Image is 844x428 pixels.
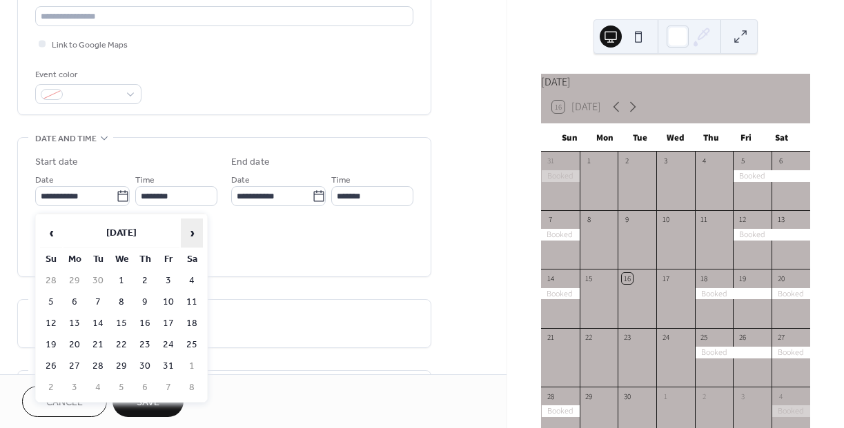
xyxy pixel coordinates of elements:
[134,378,156,398] td: 6
[157,271,179,291] td: 3
[545,391,556,401] div: 28
[40,249,62,269] th: Su
[737,214,747,225] div: 12
[622,214,632,225] div: 9
[622,124,658,152] div: Tue
[87,314,109,334] td: 14
[587,124,622,152] div: Mon
[87,378,109,398] td: 4
[157,314,179,334] td: 17
[231,155,270,170] div: End date
[181,219,202,247] span: ›
[157,335,179,355] td: 24
[110,271,133,291] td: 1
[541,170,580,182] div: Booked
[699,156,709,166] div: 4
[181,292,203,312] td: 11
[87,356,109,376] td: 28
[157,292,179,312] td: 10
[137,396,159,410] span: Save
[776,391,786,401] div: 4
[772,347,810,358] div: Booked
[541,288,580,300] div: Booked
[135,173,155,187] span: Time
[764,124,799,152] div: Sat
[35,132,97,146] span: Date and time
[776,214,786,225] div: 13
[552,124,587,152] div: Sun
[541,405,580,417] div: Booked
[181,335,203,355] td: 25
[181,314,203,334] td: 18
[733,170,809,182] div: Booked
[157,249,179,269] th: Fr
[737,156,747,166] div: 5
[658,124,693,152] div: Wed
[545,273,556,283] div: 14
[695,288,772,300] div: Booked
[737,391,747,401] div: 3
[584,391,594,401] div: 29
[733,229,809,241] div: Booked
[660,391,671,401] div: 1
[545,332,556,343] div: 21
[699,332,709,343] div: 25
[584,273,594,283] div: 15
[157,356,179,376] td: 31
[22,386,107,417] a: Cancel
[35,68,139,82] div: Event color
[660,214,671,225] div: 10
[181,356,203,376] td: 1
[134,356,156,376] td: 30
[40,292,62,312] td: 5
[63,356,86,376] td: 27
[63,249,86,269] th: Mo
[695,347,772,358] div: Booked
[87,249,109,269] th: Tu
[63,218,179,248] th: [DATE]
[110,335,133,355] td: 22
[41,219,61,247] span: ‹
[584,332,594,343] div: 22
[776,273,786,283] div: 20
[181,249,203,269] th: Sa
[63,335,86,355] td: 20
[737,273,747,283] div: 19
[87,292,109,312] td: 7
[660,332,671,343] div: 24
[40,335,62,355] td: 19
[622,391,632,401] div: 30
[776,156,786,166] div: 6
[63,314,86,334] td: 13
[87,335,109,355] td: 21
[181,271,203,291] td: 4
[545,156,556,166] div: 31
[737,332,747,343] div: 26
[134,292,156,312] td: 9
[584,214,594,225] div: 8
[622,156,632,166] div: 2
[63,271,86,291] td: 29
[693,124,728,152] div: Thu
[35,173,54,187] span: Date
[40,314,62,334] td: 12
[772,288,810,300] div: Booked
[699,273,709,283] div: 18
[622,273,632,283] div: 16
[157,378,179,398] td: 7
[110,292,133,312] td: 8
[729,124,764,152] div: Fri
[40,378,62,398] td: 2
[134,271,156,291] td: 2
[660,273,671,283] div: 17
[110,249,133,269] th: We
[622,332,632,343] div: 23
[545,214,556,225] div: 7
[63,378,86,398] td: 3
[134,314,156,334] td: 16
[699,214,709,225] div: 11
[110,378,133,398] td: 5
[134,249,156,269] th: Th
[134,335,156,355] td: 23
[772,405,810,417] div: Booked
